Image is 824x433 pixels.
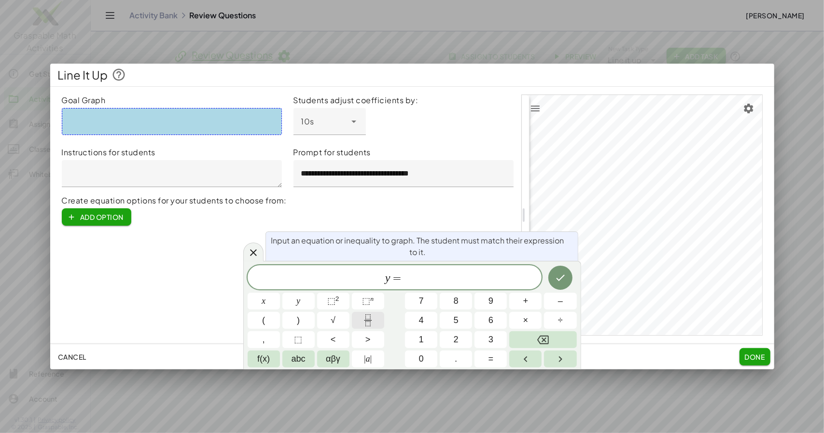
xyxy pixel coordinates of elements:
button: Equals [475,351,507,367]
button: Add option [62,208,131,226]
sup: 2 [335,295,339,302]
button: Minus [544,293,576,310]
span: | [364,354,366,364]
button: Done [548,266,573,290]
button: , [248,331,280,348]
button: 2 [440,331,472,348]
span: ÷ [558,314,563,327]
span: ⬚ [294,333,303,346]
button: ( [248,312,280,329]
span: < [331,333,336,346]
button: 4 [405,312,437,329]
button: 6 [475,312,507,329]
span: y [296,295,300,308]
button: Square root [317,312,349,329]
sup: n [370,295,374,302]
span: – [558,295,563,308]
span: = [391,272,405,284]
button: Functions [248,351,280,367]
p: Prompt for students [293,147,514,158]
span: αβγ [326,352,340,365]
span: Add option [70,213,124,221]
button: 9 [475,293,507,310]
span: ( [262,314,265,327]
span: Done [744,352,765,361]
var: y [385,271,391,284]
span: Cancel [58,352,86,361]
button: Placeholder [282,331,315,348]
img: Main Menu [530,103,541,114]
button: Left arrow [509,351,542,367]
button: 1 [405,331,437,348]
span: x [262,295,265,308]
button: Superscript [352,293,384,310]
button: Greater than [352,331,384,348]
button: Alphabet [282,351,315,367]
button: Squared [317,293,349,310]
p: Goal Graph [62,95,282,106]
span: ⬚ [362,296,370,306]
span: 9 [489,295,493,308]
span: 8 [454,295,459,308]
canvas: Graphics View 1 [530,95,762,335]
button: Cancel [54,348,90,365]
button: Done [740,348,770,365]
span: 2 [454,333,459,346]
span: ⬚ [327,296,335,306]
p: Instructions for students [62,147,282,158]
span: ) [297,314,300,327]
span: | [370,354,372,364]
span: 1 [419,333,424,346]
p: Students adjust coefficients by: [293,95,514,106]
span: √ [331,314,335,327]
span: abc [292,352,306,365]
button: y [282,293,315,310]
button: 5 [440,312,472,329]
button: Absolute value [352,351,384,367]
p: Create equation options for your students to choose from: [62,195,514,206]
button: 3 [475,331,507,348]
span: 0 [419,352,424,365]
button: 7 [405,293,437,310]
button: Plus [509,293,542,310]
button: 0 [405,351,437,367]
span: 5 [454,314,459,327]
button: Greek alphabet [317,351,349,367]
button: Less than [317,331,349,348]
span: a [364,352,372,365]
span: × [523,314,529,327]
span: 4 [419,314,424,327]
span: . [455,352,457,365]
span: 3 [489,333,493,346]
button: Right arrow [544,351,576,367]
div: Graphing Calculator [521,95,763,336]
button: 8 [440,293,472,310]
button: . [440,351,472,367]
span: = [489,352,494,365]
button: Times [509,312,542,329]
span: Line It Up [58,68,108,83]
span: 7 [419,295,424,308]
span: , [263,333,265,346]
span: f(x) [257,352,270,365]
button: Settings [740,100,757,117]
span: 6 [489,314,493,327]
button: Divide [544,312,576,329]
button: Backspace [509,331,576,348]
span: 10s [301,116,314,127]
button: ) [282,312,315,329]
span: + [523,295,529,308]
button: Fraction [352,312,384,329]
button: x [248,293,280,310]
span: Input an equation or inequality to graph. The student must match their expression to it. [270,235,566,258]
span: > [365,333,371,346]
